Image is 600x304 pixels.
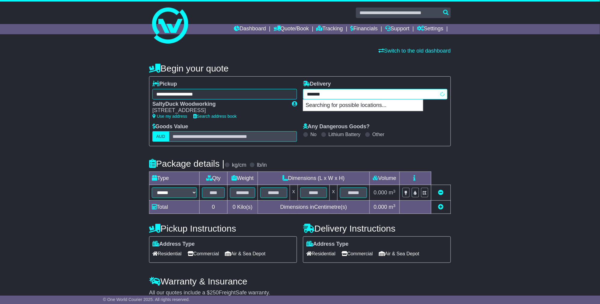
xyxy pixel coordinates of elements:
div: [STREET_ADDRESS] [152,107,286,114]
h4: Warranty & Insurance [149,276,451,286]
h4: Delivery Instructions [303,223,451,233]
a: Search address book [193,114,237,119]
label: Address Type [306,241,349,248]
td: Kilo(s) [228,201,258,214]
label: Delivery [303,81,331,87]
td: Volume [369,172,399,185]
a: Tracking [317,24,343,34]
td: Weight [228,172,258,185]
a: Settings [417,24,443,34]
typeahead: Please provide city [303,89,448,99]
a: Add new item [438,204,444,210]
span: 0.000 [374,204,387,210]
td: Dimensions in Centimetre(s) [258,201,369,214]
div: All our quotes include a $ FreightSafe warranty. [149,290,451,296]
td: 0 [200,201,228,214]
label: AUD [152,131,169,142]
p: Searching for possible locations... [303,100,423,111]
span: Commercial [341,249,373,258]
h4: Begin your quote [149,63,451,73]
td: x [290,185,298,201]
label: Lithium Battery [329,132,361,137]
label: Goods Value [152,123,188,130]
td: Dimensions (L x W x H) [258,172,369,185]
td: Type [149,172,200,185]
span: Commercial [188,249,219,258]
td: Total [149,201,200,214]
span: 0 [233,204,236,210]
label: Other [372,132,384,137]
a: Financials [351,24,378,34]
label: No [311,132,317,137]
a: Use my address [152,114,187,119]
a: Switch to the old dashboard [379,48,451,54]
label: Pickup [152,81,177,87]
sup: 3 [393,203,396,208]
label: lb/in [257,162,267,169]
span: Residential [306,249,335,258]
span: m [389,204,396,210]
label: Address Type [152,241,195,248]
span: 0.000 [374,190,387,196]
label: kg/cm [232,162,246,169]
span: © One World Courier 2025. All rights reserved. [103,297,190,302]
a: Dashboard [234,24,266,34]
h4: Package details | [149,159,225,169]
a: Support [385,24,410,34]
span: Air & Sea Depot [225,249,266,258]
label: Any Dangerous Goods? [303,123,370,130]
td: x [330,185,338,201]
a: Quote/Book [274,24,309,34]
a: Remove this item [438,190,444,196]
h4: Pickup Instructions [149,223,297,233]
sup: 3 [393,189,396,193]
div: SaltyDuck Woodworking [152,101,286,108]
span: m [389,190,396,196]
span: Air & Sea Depot [379,249,420,258]
td: Qty [200,172,228,185]
span: Residential [152,249,182,258]
span: 250 [210,290,219,296]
